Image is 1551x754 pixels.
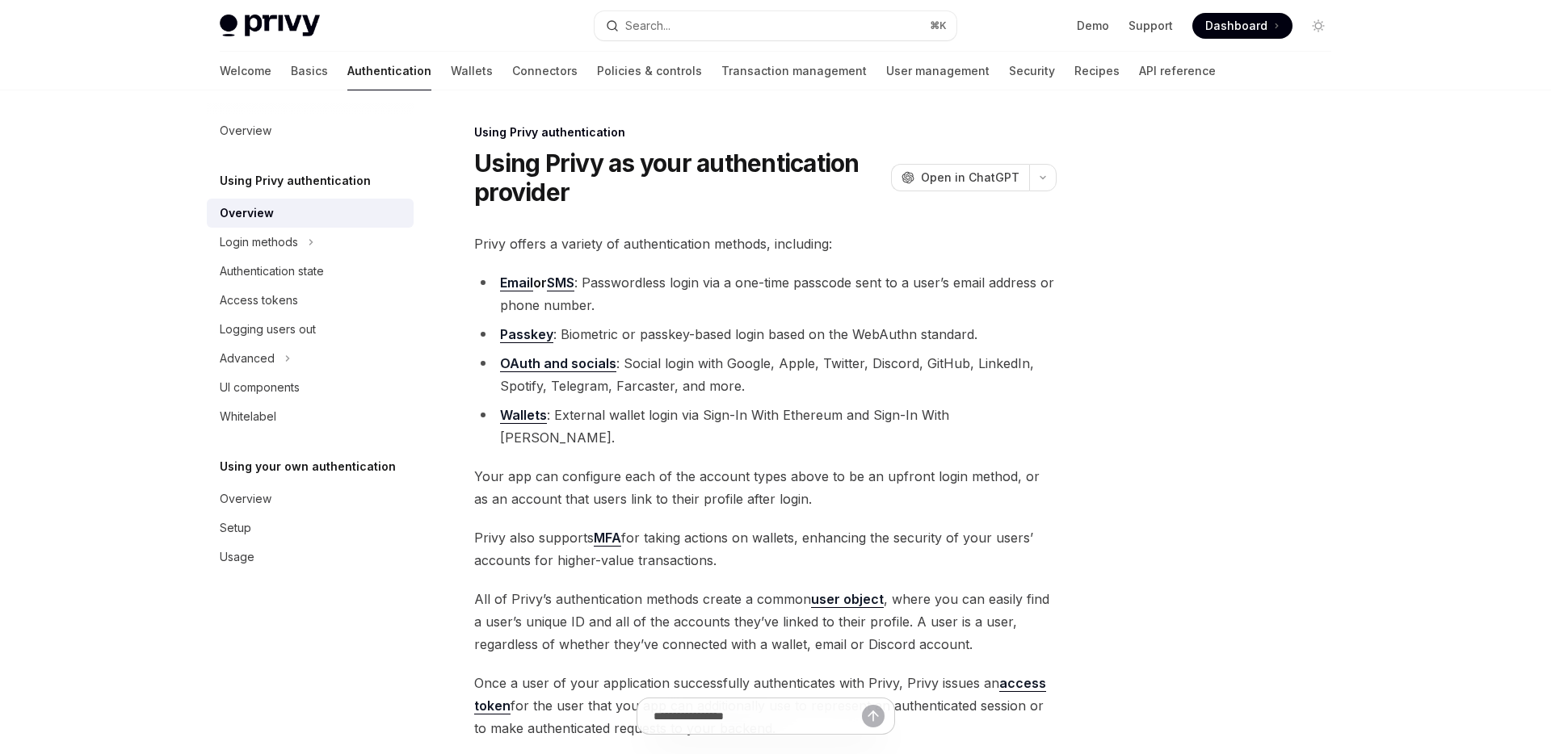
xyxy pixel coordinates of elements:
a: Recipes [1074,52,1120,90]
a: Demo [1077,18,1109,34]
li: : Passwordless login via a one-time passcode sent to a user’s email address or phone number. [474,271,1057,316]
span: All of Privy’s authentication methods create a common , where you can easily find a user’s unique... [474,588,1057,656]
button: Search...⌘K [595,11,956,40]
a: Dashboard [1192,13,1292,39]
div: Overview [220,121,271,140]
a: MFA [594,530,621,547]
a: Overview [207,116,414,145]
a: Whitelabel [207,402,414,431]
button: Toggle dark mode [1305,13,1331,39]
div: Login methods [220,232,298,252]
a: Overview [207,199,414,228]
div: Usage [220,547,254,567]
div: Whitelabel [220,407,276,426]
h5: Using your own authentication [220,457,396,476]
a: OAuth and socials [500,355,616,372]
a: Logging users out [207,315,414,344]
a: Basics [291,52,328,90]
span: Privy offers a variety of authentication methods, including: [474,232,1057,255]
a: Overview [207,484,414,513]
a: Authentication state [207,257,414,286]
span: Dashboard [1205,18,1267,34]
a: SMS [547,274,574,291]
li: : External wallet login via Sign-In With Ethereum and Sign-In With [PERSON_NAME]. [474,404,1057,449]
div: UI components [220,378,300,397]
a: Support [1129,18,1173,34]
strong: or [500,274,574,291]
button: Send message [862,705,885,727]
span: Once a user of your application successfully authenticates with Privy, Privy issues an for the us... [474,672,1057,739]
a: Authentication [347,52,431,90]
a: Transaction management [721,52,867,90]
div: Overview [220,489,271,509]
a: Passkey [500,326,553,343]
a: Access tokens [207,286,414,315]
h5: Using Privy authentication [220,171,371,191]
span: Privy also supports for taking actions on wallets, enhancing the security of your users’ accounts... [474,526,1057,572]
a: Usage [207,542,414,572]
div: Authentication state [220,262,324,281]
a: User management [886,52,990,90]
a: Wallets [500,407,547,424]
a: API reference [1139,52,1216,90]
a: user object [811,591,884,608]
a: UI components [207,373,414,402]
span: Your app can configure each of the account types above to be an upfront login method, or as an ac... [474,465,1057,510]
img: light logo [220,15,320,37]
a: Wallets [451,52,493,90]
a: Welcome [220,52,271,90]
div: Access tokens [220,291,298,310]
span: Open in ChatGPT [921,170,1019,186]
div: Using Privy authentication [474,124,1057,140]
div: Overview [220,203,274,223]
a: Email [500,274,533,291]
div: Search... [625,16,670,36]
a: Setup [207,513,414,542]
span: ⌘ K [930,19,947,32]
h1: Using Privy as your authentication provider [474,149,885,207]
div: Advanced [220,349,275,368]
li: : Biometric or passkey-based login based on the WebAuthn standard. [474,323,1057,346]
a: Security [1009,52,1055,90]
a: Connectors [512,52,578,90]
button: Open in ChatGPT [891,164,1029,191]
div: Setup [220,518,251,538]
a: Policies & controls [597,52,702,90]
div: Logging users out [220,320,316,339]
li: : Social login with Google, Apple, Twitter, Discord, GitHub, LinkedIn, Spotify, Telegram, Farcast... [474,352,1057,397]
